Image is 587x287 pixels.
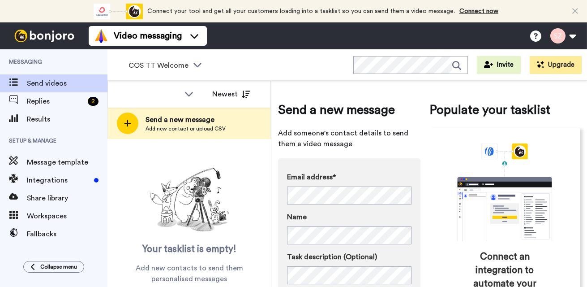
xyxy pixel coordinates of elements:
[114,30,182,42] span: Video messaging
[287,212,307,222] span: Name
[27,157,107,168] span: Message template
[27,229,107,239] span: Fallbacks
[287,172,411,183] label: Email address*
[27,114,107,125] span: Results
[27,78,107,89] span: Send videos
[11,30,78,42] img: bj-logo-header-white.svg
[278,101,420,119] span: Send a new message
[27,193,107,204] span: Share library
[278,128,420,149] span: Add someone's contact details to send them a video message
[94,29,108,43] img: vm-color.svg
[459,8,498,14] a: Connect now
[146,125,226,132] span: Add new contact or upload CSV
[88,97,99,106] div: 2
[27,175,90,186] span: Integrations
[129,60,189,71] span: COS TT Welcome
[530,56,582,74] button: Upgrade
[40,263,77,270] span: Collapse menu
[145,164,234,236] img: ready-set-action.png
[477,56,521,74] button: Invite
[146,114,226,125] span: Send a new message
[206,85,257,103] button: Newest
[27,211,107,222] span: Workspaces
[147,8,455,14] span: Connect your tool and get all your customers loading into a tasklist so you can send them a video...
[27,96,84,107] span: Replies
[437,143,572,241] div: animation
[94,4,143,19] div: animation
[142,243,236,256] span: Your tasklist is empty!
[429,101,581,119] span: Populate your tasklist
[23,261,84,273] button: Collapse menu
[287,252,411,262] label: Task description (Optional)
[121,263,257,284] span: Add new contacts to send them personalised messages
